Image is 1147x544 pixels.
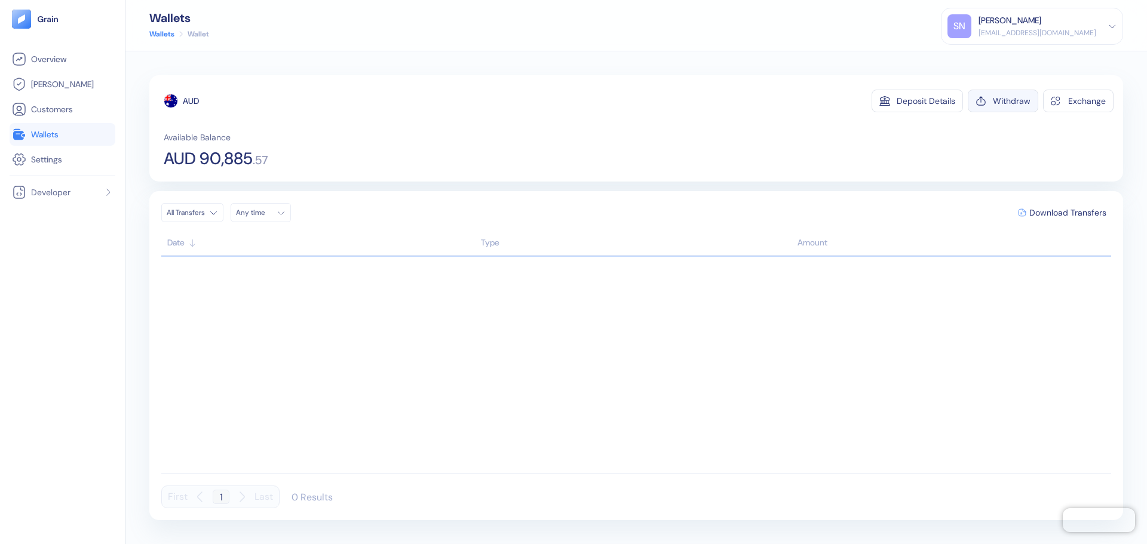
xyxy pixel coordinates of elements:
[968,90,1038,112] button: Withdraw
[31,128,59,140] span: Wallets
[292,491,333,503] div: 0 Results
[12,10,31,29] img: logo-tablet-V2.svg
[164,131,231,143] span: Available Balance
[31,186,70,198] span: Developer
[183,95,199,107] div: AUD
[12,52,113,66] a: Overview
[979,27,1096,38] div: [EMAIL_ADDRESS][DOMAIN_NAME]
[979,14,1041,27] div: [PERSON_NAME]
[1068,97,1106,105] div: Exchange
[12,77,113,91] a: [PERSON_NAME]
[1013,204,1111,222] button: Download Transfers
[872,90,963,112] button: Deposit Details
[1043,90,1114,112] button: Exchange
[947,14,971,38] div: SN
[12,127,113,142] a: Wallets
[12,102,113,116] a: Customers
[993,97,1031,105] div: Withdraw
[231,203,291,222] button: Any time
[31,78,94,90] span: [PERSON_NAME]
[149,12,209,24] div: Wallets
[481,236,792,249] div: Sort descending
[31,53,66,65] span: Overview
[253,154,268,166] span: . 57
[12,152,113,167] a: Settings
[167,236,475,249] div: Sort ascending
[1029,208,1106,217] span: Download Transfers
[164,150,253,167] span: AUD 90,885
[31,103,73,115] span: Customers
[1063,508,1135,532] iframe: Chatra live chat
[31,153,62,165] span: Settings
[37,15,59,23] img: logo
[897,97,955,105] div: Deposit Details
[254,485,273,508] button: Last
[236,208,272,217] div: Any time
[149,29,174,39] a: Wallets
[798,236,1105,249] div: Sort descending
[168,485,188,508] button: First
